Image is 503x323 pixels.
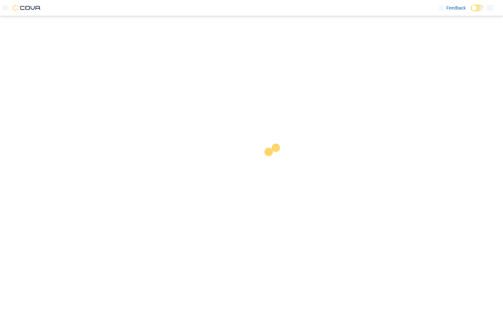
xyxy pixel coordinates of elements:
span: Feedback [447,5,466,11]
input: Dark Mode [471,5,484,11]
img: cova-loader [251,139,299,186]
a: Feedback [436,2,468,14]
img: Cova [13,5,41,11]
